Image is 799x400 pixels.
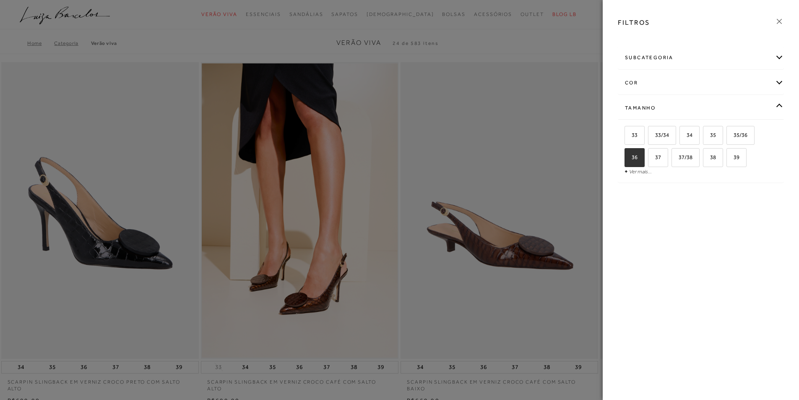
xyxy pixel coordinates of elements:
[618,97,783,119] div: Tamanho
[649,132,669,138] span: 33/34
[727,132,747,138] span: 35/36
[625,132,638,138] span: 33
[702,132,710,141] input: 35
[725,132,734,141] input: 35/36
[678,132,687,141] input: 34
[618,72,783,94] div: cor
[702,154,710,163] input: 38
[629,168,652,175] a: Ver mais...
[704,132,716,138] span: 35
[649,154,661,160] span: 37
[727,154,739,160] span: 39
[625,168,628,175] span: +
[625,154,638,160] span: 36
[618,47,783,69] div: subcategoria
[623,154,632,163] input: 36
[623,132,632,141] input: 33
[725,154,734,163] input: 39
[647,132,655,141] input: 33/34
[672,154,692,160] span: 37/38
[704,154,716,160] span: 38
[670,154,679,163] input: 37/38
[680,132,692,138] span: 34
[647,154,655,163] input: 37
[618,18,650,27] h3: FILTROS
